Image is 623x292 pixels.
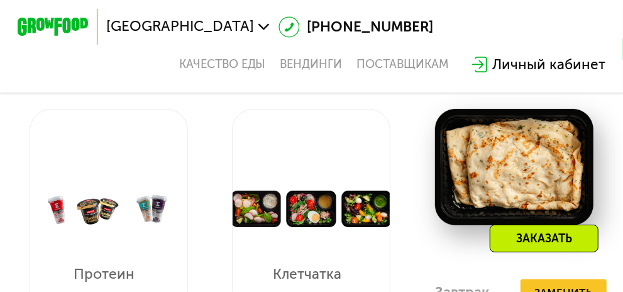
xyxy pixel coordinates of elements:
a: Качество еды [179,57,266,72]
p: Протеин [65,267,143,282]
div: поставщикам [356,57,449,72]
a: [PHONE_NUMBER] [278,16,433,38]
span: [GEOGRAPHIC_DATA] [106,20,254,34]
p: Клетчатка [268,267,346,282]
a: Вендинги [280,57,342,72]
div: Заказать [490,225,598,252]
div: Личный кабинет [492,54,605,76]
